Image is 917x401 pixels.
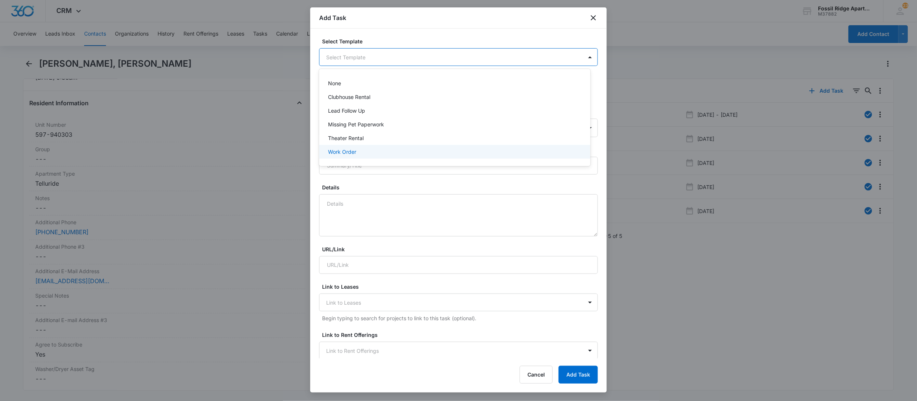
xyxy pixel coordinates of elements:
p: Theater Rental [328,134,364,142]
p: None [328,79,341,87]
p: Work Order [328,148,356,156]
p: Missing Pet Paperwork [328,120,384,128]
p: Clubhouse Rental [328,93,370,101]
p: Lead Follow Up [328,107,365,115]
